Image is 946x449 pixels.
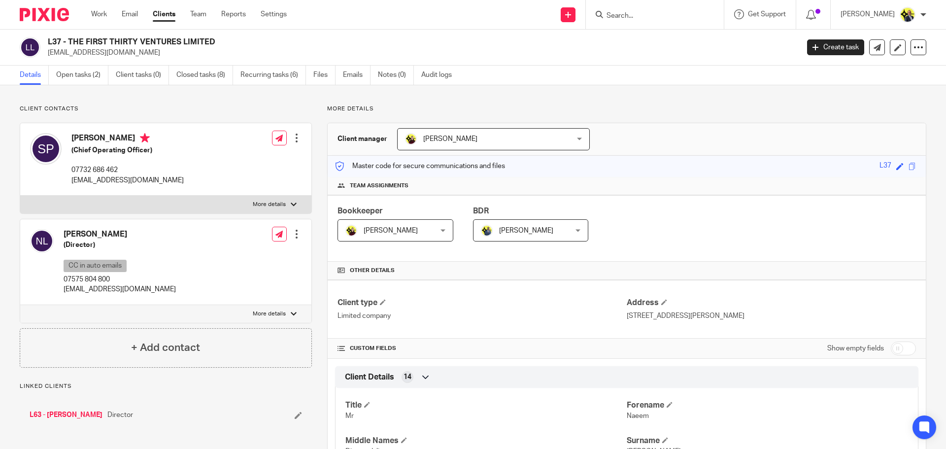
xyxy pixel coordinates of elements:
[140,133,150,143] i: Primary
[313,66,336,85] a: Files
[20,37,40,58] img: svg%3E
[30,410,102,420] a: L63 - [PERSON_NAME]
[499,227,553,234] span: [PERSON_NAME]
[116,66,169,85] a: Client tasks (0)
[64,240,176,250] h5: (Director)
[56,66,108,85] a: Open tasks (2)
[20,382,312,390] p: Linked clients
[122,9,138,19] a: Email
[345,400,627,411] h4: Title
[64,229,176,240] h4: [PERSON_NAME]
[20,105,312,113] p: Client contacts
[153,9,175,19] a: Clients
[30,229,54,253] img: svg%3E
[350,267,395,275] span: Other details
[627,311,916,321] p: [STREET_ADDRESS][PERSON_NAME]
[64,275,176,284] p: 07575 804 800
[343,66,371,85] a: Emails
[404,372,411,382] span: 14
[253,310,286,318] p: More details
[473,207,489,215] span: BDR
[48,48,792,58] p: [EMAIL_ADDRESS][DOMAIN_NAME]
[240,66,306,85] a: Recurring tasks (6)
[71,165,184,175] p: 07732 686 462
[345,436,627,446] h4: Middle Names
[48,37,643,47] h2: L37 - THE FIRST THIRTY VENTURES LIMITED
[20,66,49,85] a: Details
[345,225,357,237] img: Megan-Starbridge.jpg
[627,298,916,308] h4: Address
[71,145,184,155] h5: (Chief Operating Officer)
[253,201,286,208] p: More details
[606,12,694,21] input: Search
[841,9,895,19] p: [PERSON_NAME]
[378,66,414,85] a: Notes (0)
[748,11,786,18] span: Get Support
[900,7,915,23] img: Dan-Starbridge%20(1).jpg
[91,9,107,19] a: Work
[338,345,627,352] h4: CUSTOM FIELDS
[423,136,477,142] span: [PERSON_NAME]
[20,8,69,21] img: Pixie
[64,284,176,294] p: [EMAIL_ADDRESS][DOMAIN_NAME]
[364,227,418,234] span: [PERSON_NAME]
[131,340,200,355] h4: + Add contact
[345,413,354,419] span: Mr
[71,175,184,185] p: [EMAIL_ADDRESS][DOMAIN_NAME]
[807,39,864,55] a: Create task
[107,410,133,420] span: Director
[176,66,233,85] a: Closed tasks (8)
[261,9,287,19] a: Settings
[827,344,884,353] label: Show empty fields
[221,9,246,19] a: Reports
[64,260,127,272] p: CC in auto emails
[338,298,627,308] h4: Client type
[627,413,649,419] span: Naeem
[345,372,394,382] span: Client Details
[338,311,627,321] p: Limited company
[405,133,417,145] img: Megan-Starbridge.jpg
[190,9,206,19] a: Team
[627,400,908,411] h4: Forename
[327,105,926,113] p: More details
[71,133,184,145] h4: [PERSON_NAME]
[338,207,383,215] span: Bookkeeper
[335,161,505,171] p: Master code for secure communications and files
[627,436,908,446] h4: Surname
[481,225,493,237] img: Dennis-Starbridge.jpg
[338,134,387,144] h3: Client manager
[350,182,408,190] span: Team assignments
[879,161,891,172] div: L37
[421,66,459,85] a: Audit logs
[30,133,62,165] img: svg%3E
